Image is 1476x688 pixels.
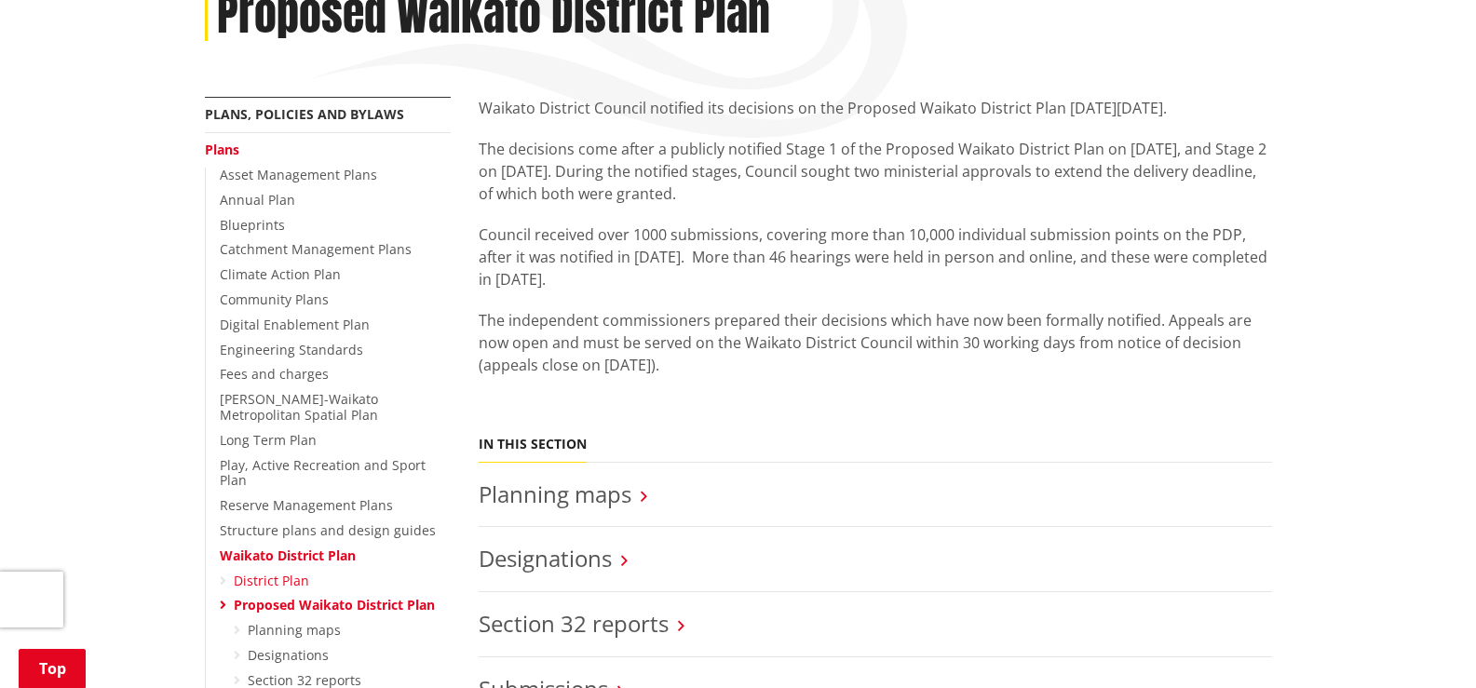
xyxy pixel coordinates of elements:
a: Engineering Standards [220,341,363,358]
a: Proposed Waikato District Plan [234,596,435,614]
a: Long Term Plan [220,431,317,449]
a: Waikato District Plan [220,546,356,564]
a: Plans [205,141,239,158]
p: The independent commissioners prepared their decisions which have now been formally notified. App... [479,309,1272,376]
a: Play, Active Recreation and Sport Plan [220,456,426,490]
a: Plans, policies and bylaws [205,105,404,123]
a: Community Plans [220,290,329,308]
a: Designations [479,543,612,573]
a: Top [19,649,86,688]
a: [PERSON_NAME]-Waikato Metropolitan Spatial Plan [220,390,378,424]
a: Structure plans and design guides [220,521,436,539]
h5: In this section [479,437,587,452]
a: Annual Plan [220,191,295,209]
a: District Plan [234,572,309,589]
iframe: Messenger Launcher [1390,610,1457,677]
a: Catchment Management Plans [220,240,412,258]
a: Digital Enablement Plan [220,316,370,333]
a: Blueprints [220,216,285,234]
a: Section 32 reports [479,608,669,639]
a: Climate Action Plan [220,265,341,283]
a: Reserve Management Plans [220,496,393,514]
a: Planning maps [248,621,341,639]
p: Council received over 1000 submissions, covering more than 10,000 individual submission points on... [479,223,1272,290]
a: Asset Management Plans [220,166,377,183]
a: Planning maps [479,479,631,509]
a: Designations [248,646,329,664]
a: Fees and charges [220,365,329,383]
p: Waikato District Council notified its decisions on the Proposed Waikato District Plan [DATE][DATE]. [479,97,1272,119]
p: The decisions come after a publicly notified Stage 1 of the Proposed Waikato District Plan on [DA... [479,138,1272,205]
